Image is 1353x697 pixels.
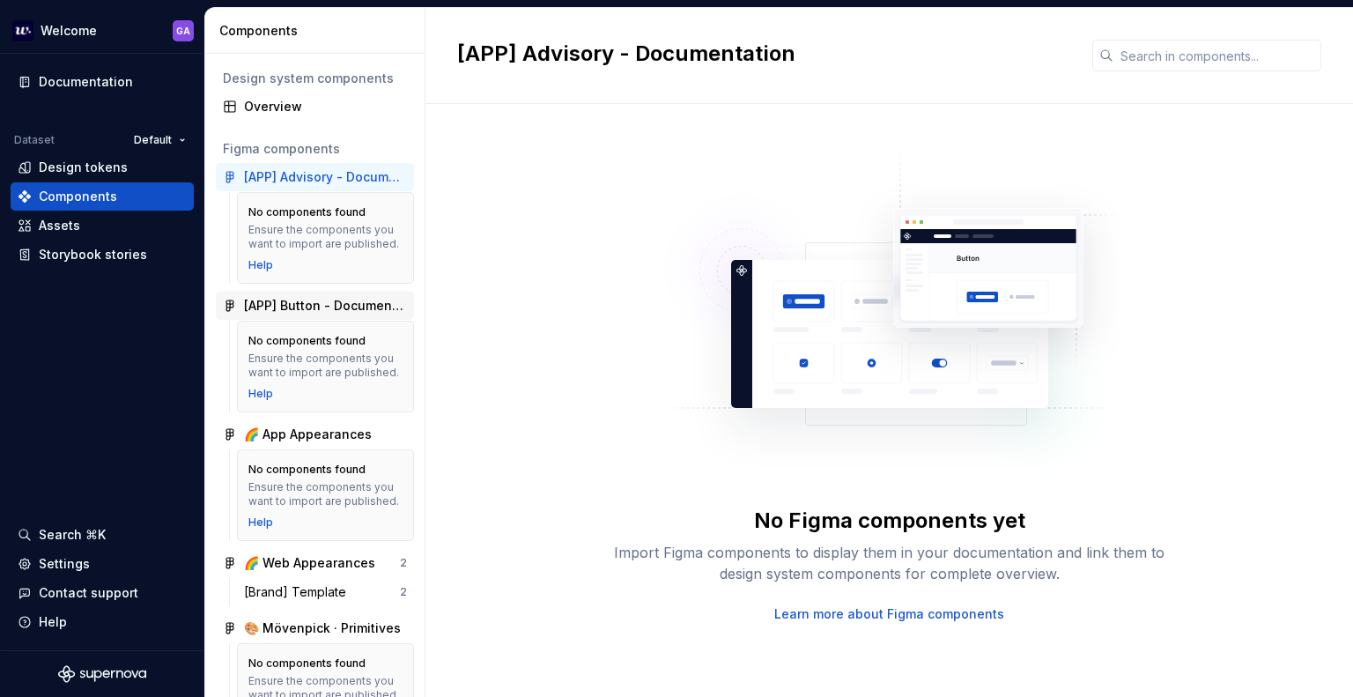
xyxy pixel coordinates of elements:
button: WelcomeGA [4,11,201,49]
a: [APP] Advisory - Documentation [216,163,414,191]
div: [Brand] Template [244,583,353,601]
div: 2 [400,585,407,599]
button: Default [126,128,194,152]
div: Dataset [14,133,55,147]
div: Import Figma components to display them in your documentation and link them to design system comp... [608,542,1172,584]
input: Search in components... [1113,40,1321,71]
div: Components [39,188,117,205]
div: 2 [400,556,407,570]
svg: Supernova Logo [58,665,146,683]
div: 🌈 Web Appearances [244,554,375,572]
a: Assets [11,211,194,240]
div: Welcome [41,22,97,40]
a: 🌈 Web Appearances2 [216,549,414,577]
a: Documentation [11,68,194,96]
a: [Brand] Template2 [237,578,414,606]
div: 🌈 App Appearances [244,426,372,443]
div: Design tokens [39,159,128,176]
div: No components found [248,334,366,348]
div: Contact support [39,584,138,602]
div: Ensure the components you want to import are published. [248,480,403,508]
div: Components [219,22,418,40]
div: Assets [39,217,80,234]
img: 605a6a57-6d48-4b1b-b82b-b0bc8b12f237.png [12,20,33,41]
a: Overview [216,93,414,121]
div: GA [176,24,190,38]
div: Settings [39,555,90,573]
a: 🎨 Mövenpick · Primitives [216,614,414,642]
button: Search ⌘K [11,521,194,549]
a: Components [11,182,194,211]
div: Overview [244,98,407,115]
div: 🎨 Mövenpick · Primitives [244,619,401,637]
div: No Figma components yet [754,507,1025,535]
a: Help [248,515,273,530]
div: No components found [248,656,366,671]
a: Design tokens [11,153,194,182]
a: Help [248,387,273,401]
div: Storybook stories [39,246,147,263]
a: Settings [11,550,194,578]
span: Default [134,133,172,147]
h2: [APP] Advisory - Documentation [457,40,1071,68]
a: 🌈 App Appearances [216,420,414,449]
div: [APP] Button - Documentation [244,297,407,315]
a: Storybook stories [11,241,194,269]
div: Figma components [223,140,407,158]
div: Design system components [223,70,407,87]
div: Search ⌘K [39,526,106,544]
a: Help [248,258,273,272]
div: Ensure the components you want to import are published. [248,223,403,251]
div: No components found [248,205,366,219]
button: Help [11,608,194,636]
div: Ensure the components you want to import are published. [248,352,403,380]
div: No components found [248,463,366,477]
button: Contact support [11,579,194,607]
div: Help [39,613,67,631]
a: [APP] Button - Documentation [216,292,414,320]
a: Learn more about Figma components [774,605,1004,623]
div: Documentation [39,73,133,91]
div: [APP] Advisory - Documentation [244,168,407,186]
